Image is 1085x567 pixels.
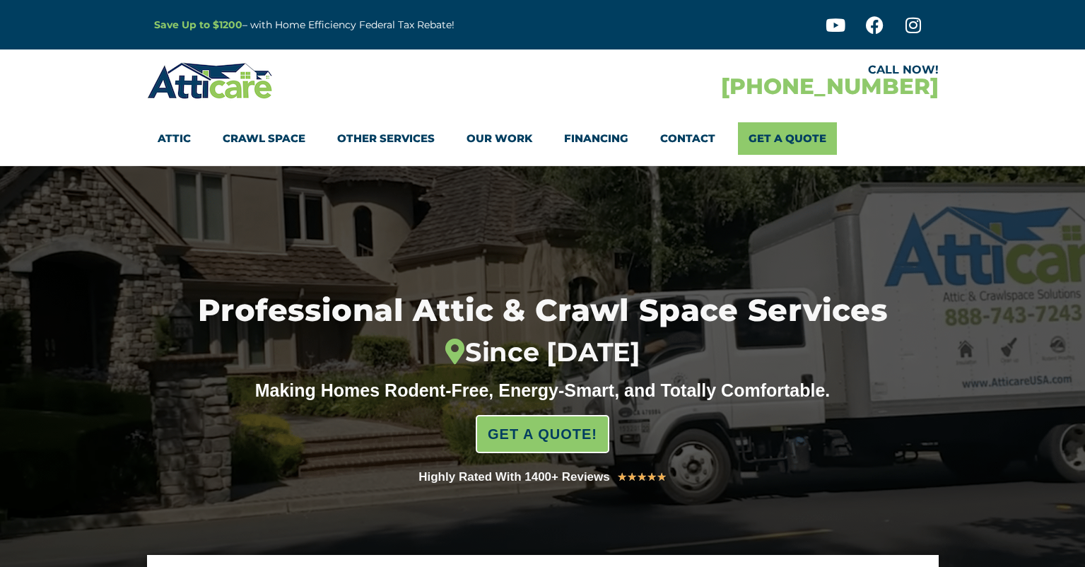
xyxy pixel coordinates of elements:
[637,468,647,486] i: ★
[564,122,628,155] a: Financing
[154,17,612,33] p: – with Home Efficiency Federal Tax Rebate!
[337,122,435,155] a: Other Services
[617,468,667,486] div: 5/5
[660,122,715,155] a: Contact
[228,380,857,401] div: Making Homes Rodent-Free, Energy-Smart, and Totally Comfortable.
[127,337,958,368] div: Since [DATE]
[154,18,242,31] a: Save Up to $1200
[488,420,597,448] span: GET A QUOTE!
[476,415,609,453] a: GET A QUOTE!
[223,122,305,155] a: Crawl Space
[647,468,657,486] i: ★
[467,122,532,155] a: Our Work
[627,468,637,486] i: ★
[657,468,667,486] i: ★
[158,122,928,155] nav: Menu
[158,122,191,155] a: Attic
[738,122,837,155] a: Get A Quote
[617,468,627,486] i: ★
[543,64,939,76] div: CALL NOW!
[418,467,610,487] div: Highly Rated With 1400+ Reviews
[127,295,958,368] h1: Professional Attic & Crawl Space Services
